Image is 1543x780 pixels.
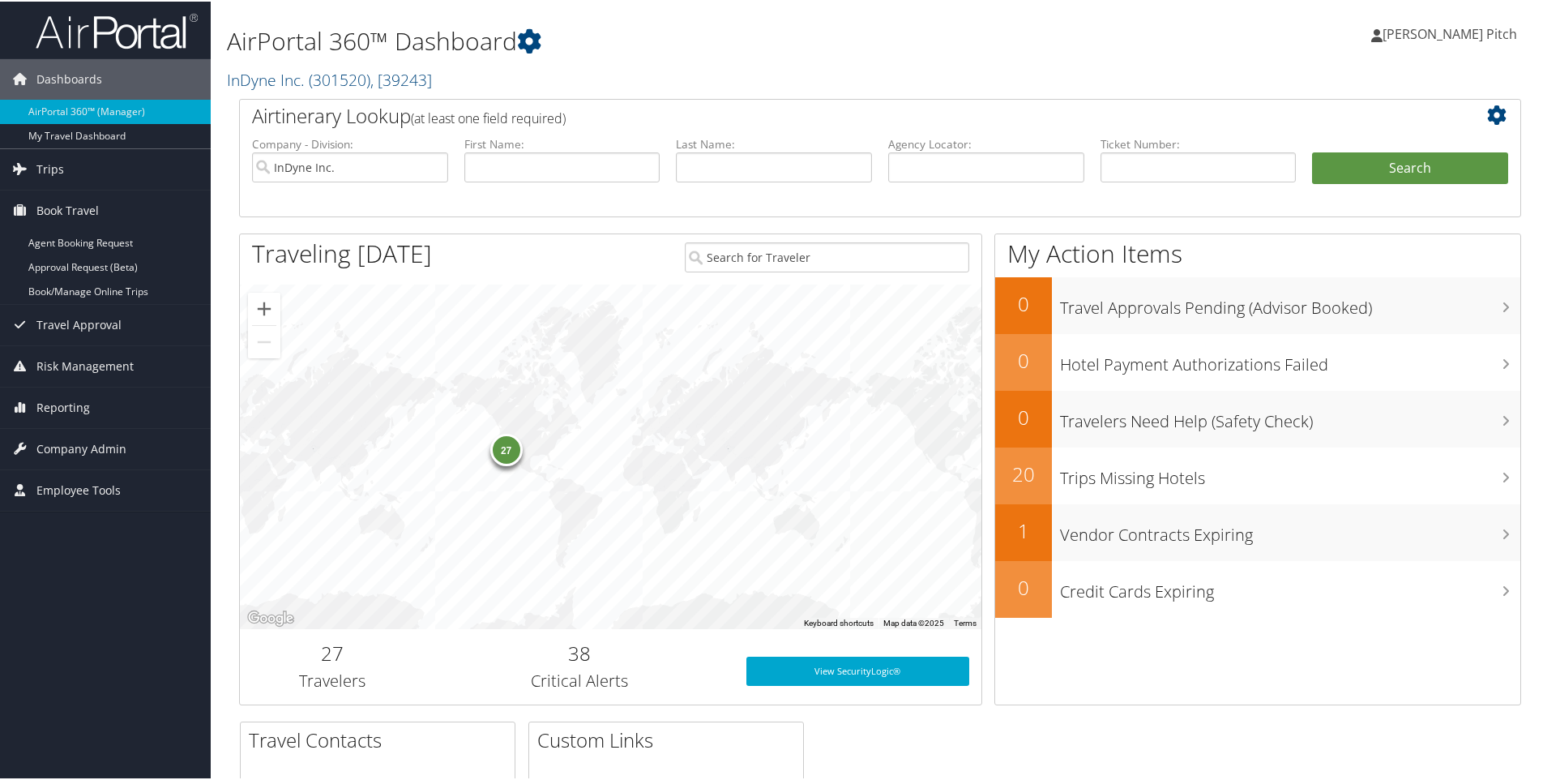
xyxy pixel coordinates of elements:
[1060,401,1520,431] h3: Travelers Need Help (Safety Check)
[252,638,413,666] h2: 27
[252,135,448,151] label: Company - Division:
[995,402,1052,430] h2: 0
[36,427,126,468] span: Company Admin
[227,67,432,89] a: InDyne Inc.
[370,67,432,89] span: , [ 39243 ]
[995,345,1052,373] h2: 0
[252,101,1401,128] h2: Airtinerary Lookup
[36,386,90,426] span: Reporting
[309,67,370,89] span: ( 301520 )
[995,459,1052,486] h2: 20
[252,668,413,691] h3: Travelers
[411,108,566,126] span: (at least one field required)
[995,572,1052,600] h2: 0
[995,289,1052,316] h2: 0
[36,148,64,188] span: Trips
[36,58,102,98] span: Dashboards
[995,389,1520,446] a: 0Travelers Need Help (Safety Check)
[746,655,969,684] a: View SecurityLogic®
[995,276,1520,332] a: 0Travel Approvals Pending (Advisor Booked)
[537,725,803,752] h2: Custom Links
[995,235,1520,269] h1: My Action Items
[244,606,297,628] img: Google
[227,23,1098,57] h1: AirPortal 360™ Dashboard
[995,446,1520,503] a: 20Trips Missing Hotels
[888,135,1084,151] label: Agency Locator:
[685,241,969,271] input: Search for Traveler
[244,606,297,628] a: Open this area in Google Maps (opens a new window)
[954,617,977,626] a: Terms (opens in new tab)
[995,332,1520,389] a: 0Hotel Payment Authorizations Failed
[1060,344,1520,375] h3: Hotel Payment Authorizations Failed
[804,616,874,628] button: Keyboard shortcuts
[1101,135,1297,151] label: Ticket Number:
[248,291,280,324] button: Zoom in
[438,668,722,691] h3: Critical Alerts
[1060,287,1520,318] h3: Travel Approvals Pending (Advisor Booked)
[36,11,198,49] img: airportal-logo.png
[1383,24,1517,41] span: [PERSON_NAME] Pitch
[36,345,134,385] span: Risk Management
[36,189,99,229] span: Book Travel
[464,135,660,151] label: First Name:
[995,559,1520,616] a: 0Credit Cards Expiring
[1060,457,1520,488] h3: Trips Missing Hotels
[248,324,280,357] button: Zoom out
[438,638,722,666] h2: 38
[883,617,944,626] span: Map data ©2025
[36,303,122,344] span: Travel Approval
[249,725,515,752] h2: Travel Contacts
[252,235,432,269] h1: Traveling [DATE]
[1312,151,1508,183] button: Search
[1060,571,1520,602] h3: Credit Cards Expiring
[1371,8,1533,57] a: [PERSON_NAME] Pitch
[1060,514,1520,545] h3: Vendor Contracts Expiring
[490,431,523,464] div: 27
[36,469,121,509] span: Employee Tools
[995,516,1052,543] h2: 1
[676,135,872,151] label: Last Name:
[995,503,1520,559] a: 1Vendor Contracts Expiring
